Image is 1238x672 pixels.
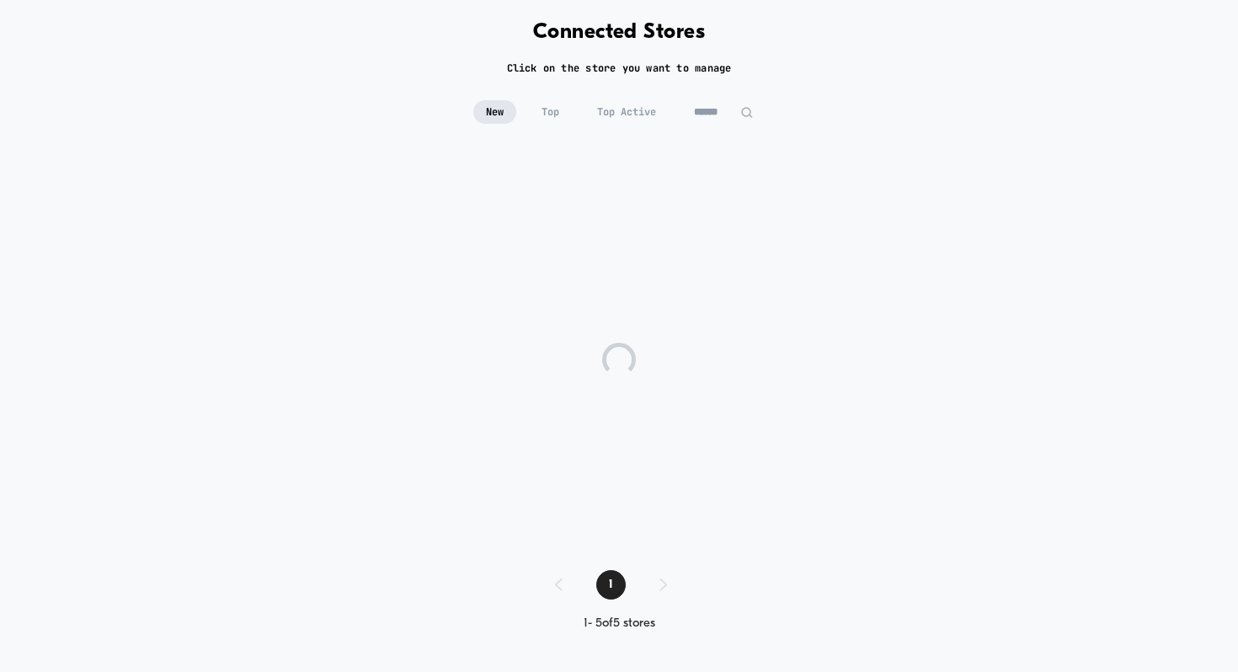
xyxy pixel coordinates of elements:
h1: Connected Stores [533,20,706,45]
img: edit [740,106,753,119]
span: Top [529,100,572,124]
h2: Click on the store you want to manage [507,61,732,75]
span: New [473,100,516,124]
span: Top Active [584,100,669,124]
